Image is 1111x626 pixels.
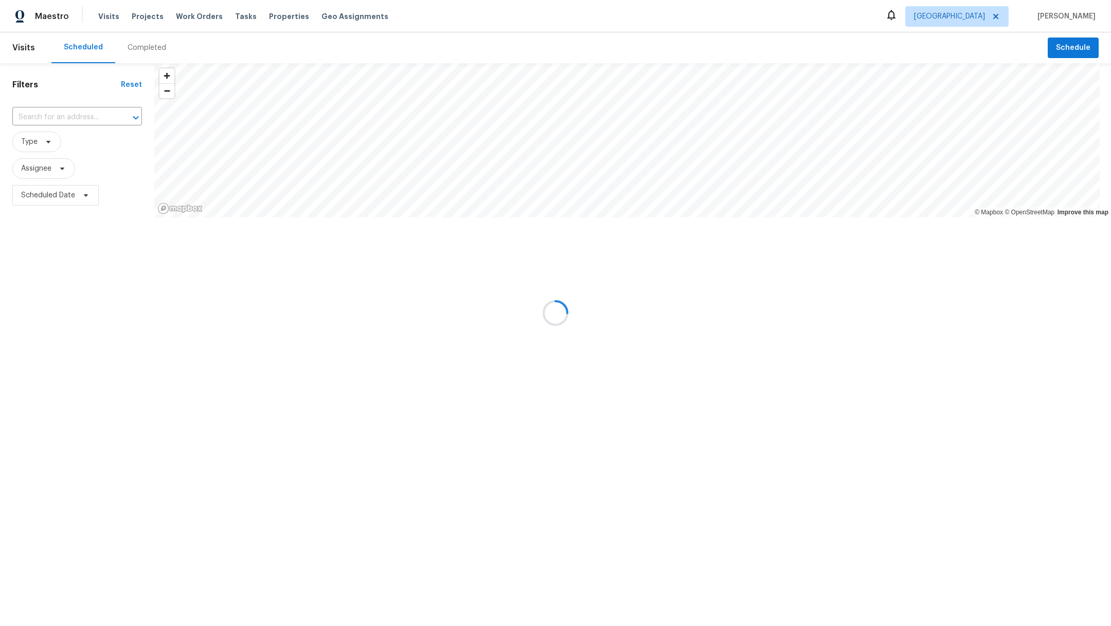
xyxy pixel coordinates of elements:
a: Mapbox [975,209,1003,216]
a: OpenStreetMap [1005,209,1054,216]
a: Mapbox homepage [157,202,203,214]
a: Improve this map [1058,209,1108,216]
button: Zoom in [159,68,174,83]
span: Zoom out [159,84,174,98]
button: Zoom out [159,83,174,98]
